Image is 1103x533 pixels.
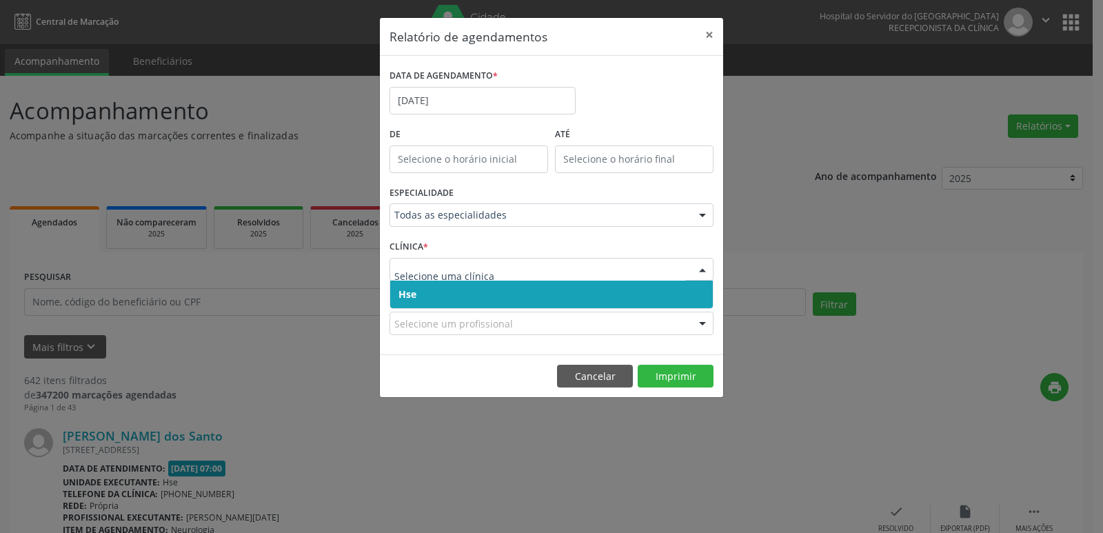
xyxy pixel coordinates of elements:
label: CLÍNICA [389,237,428,258]
input: Selecione o horário inicial [389,145,548,173]
label: DATA DE AGENDAMENTO [389,66,498,87]
h5: Relatório de agendamentos [389,28,547,46]
input: Selecione uma clínica [394,263,685,290]
button: Cancelar [557,365,633,388]
label: ATÉ [555,124,714,145]
label: De [389,124,548,145]
input: Selecione uma data ou intervalo [389,87,576,114]
span: Hse [398,288,416,301]
button: Imprimir [638,365,714,388]
label: ESPECIALIDADE [389,183,454,204]
input: Selecione o horário final [555,145,714,173]
button: Close [696,18,723,52]
span: Todas as especialidades [394,208,685,222]
span: Selecione um profissional [394,316,513,331]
